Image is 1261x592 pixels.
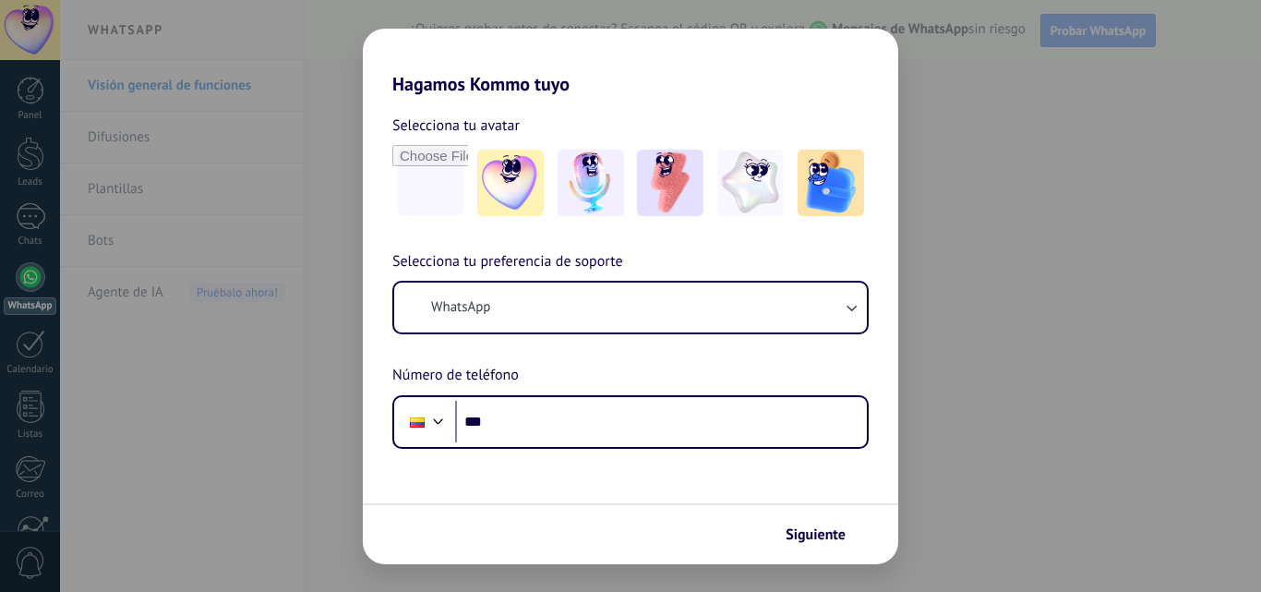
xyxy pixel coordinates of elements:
img: -3.jpeg [637,150,703,216]
img: -4.jpeg [717,150,784,216]
span: WhatsApp [431,298,490,317]
span: Número de teléfono [392,364,519,388]
img: -1.jpeg [477,150,544,216]
span: Siguiente [786,528,846,541]
button: WhatsApp [394,283,867,332]
h2: Hagamos Kommo tuyo [363,29,898,95]
img: -5.jpeg [798,150,864,216]
img: -2.jpeg [558,150,624,216]
span: Selecciona tu preferencia de soporte [392,250,623,274]
button: Siguiente [777,519,871,550]
span: Selecciona tu avatar [392,114,520,138]
div: Colombia: + 57 [400,403,435,441]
